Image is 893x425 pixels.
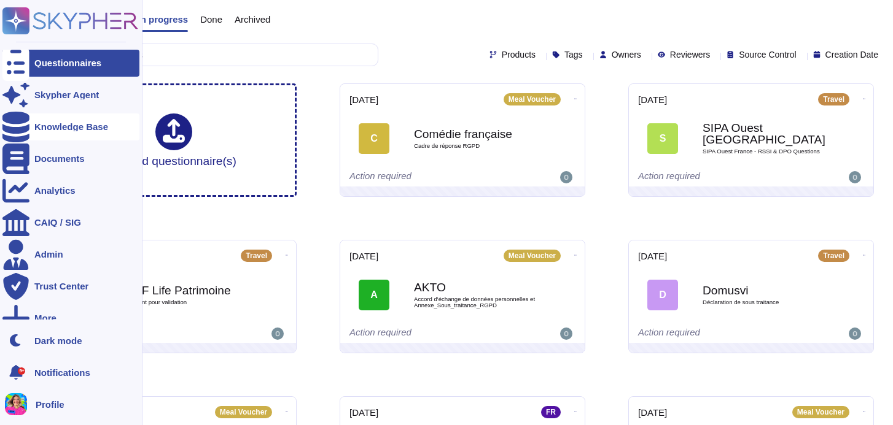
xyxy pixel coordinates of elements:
[2,82,139,109] a: Skypher Agent
[349,408,378,417] span: [DATE]
[564,50,583,59] span: Tags
[739,50,796,59] span: Source Control
[414,128,537,140] b: Comédie française
[349,327,500,340] div: Action required
[125,299,248,305] span: Avenant pour validation
[818,250,849,262] div: Travel
[414,281,537,293] b: AKTO
[138,15,188,24] span: In progress
[5,393,27,415] img: user
[34,281,88,291] div: Trust Center
[703,148,825,155] span: SIPA Ouest France - RSSI & DPO Questions
[2,241,139,268] a: Admin
[34,186,76,195] div: Analytics
[34,122,108,131] div: Knowledge Base
[34,336,82,345] div: Dark mode
[271,327,284,340] img: user
[241,250,272,262] div: Travel
[502,50,536,59] span: Products
[414,143,537,149] span: Cadre de réponse RGPD
[849,171,861,183] img: user
[359,123,389,154] div: C
[349,171,500,183] div: Action required
[414,296,537,308] span: Accord d'échange de données personnelles et Annexe_Sous_traitance_RGPD
[647,280,678,310] div: D
[612,50,641,59] span: Owners
[200,15,222,24] span: Done
[34,218,81,227] div: CAIQ / SIG
[703,285,825,296] b: Domusvi
[125,285,248,296] b: UAF Life Patrimoine
[2,50,139,77] a: Questionnaires
[235,15,270,24] span: Archived
[818,93,849,105] div: Travel
[2,273,139,300] a: Trust Center
[36,400,64,409] span: Profile
[638,171,789,183] div: Action required
[638,327,789,340] div: Action required
[2,391,36,418] button: user
[34,90,99,99] div: Skypher Agent
[638,251,667,261] span: [DATE]
[792,406,849,418] div: Meal Voucher
[34,250,63,259] div: Admin
[34,58,101,67] div: Questionnaires
[359,280,389,310] div: A
[560,171,572,183] img: user
[638,95,667,104] span: [DATE]
[2,209,139,236] a: CAIQ / SIG
[647,123,678,154] div: S
[349,251,378,261] span: [DATE]
[349,95,378,104] span: [DATE]
[2,177,139,204] a: Analytics
[703,299,825,305] span: Déclaration de sous traitance
[34,154,85,163] div: Documents
[670,50,710,59] span: Reviewers
[215,406,272,418] div: Meal Voucher
[703,122,825,145] b: SIPA Ouest [GEOGRAPHIC_DATA]
[825,50,878,59] span: Creation Date
[34,313,57,323] div: More
[504,93,561,105] div: Meal Voucher
[2,113,139,140] a: Knowledge Base
[560,327,572,340] img: user
[34,368,90,377] span: Notifications
[18,367,25,375] div: 9+
[111,113,236,167] div: Upload questionnaire(s)
[541,406,561,418] div: FR
[49,44,378,66] input: Search by keywords
[638,408,667,417] span: [DATE]
[504,250,561,262] div: Meal Voucher
[849,327,861,340] img: user
[2,145,139,172] a: Documents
